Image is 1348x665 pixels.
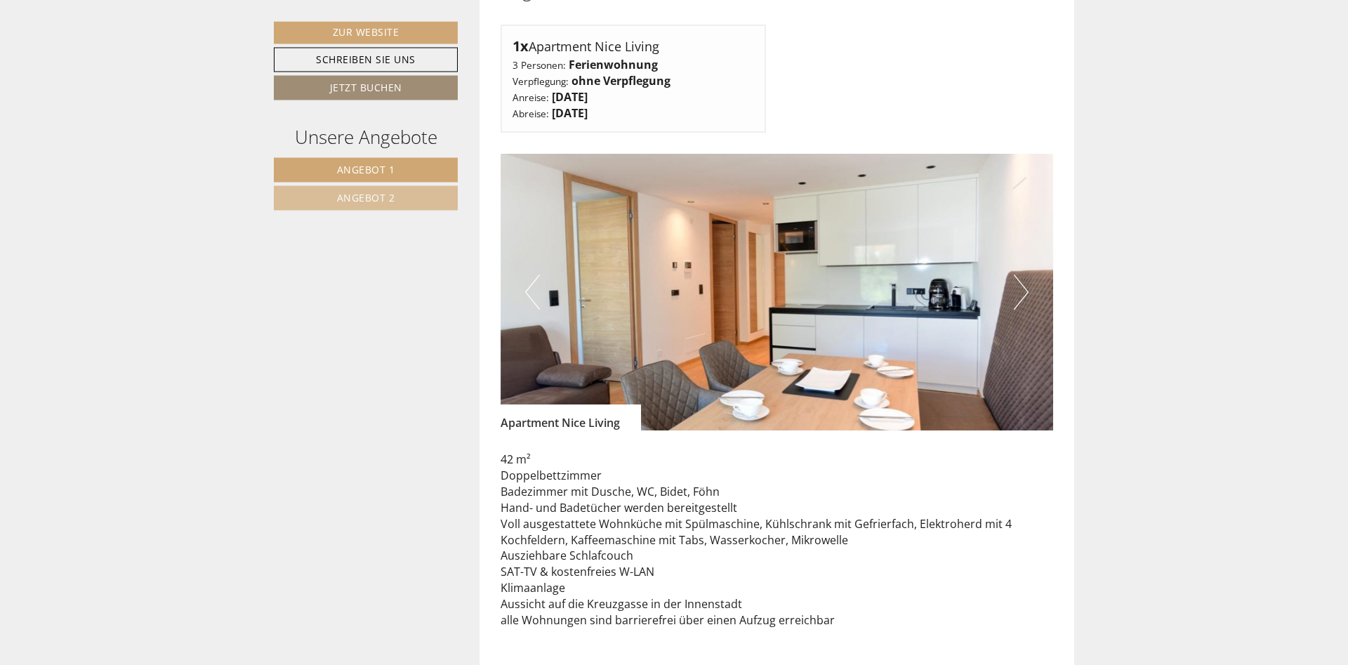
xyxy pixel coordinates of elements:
[552,105,588,121] b: [DATE]
[501,452,1054,628] p: 42 m² Doppelbettzimmer Badezimmer mit Dusche, WC, Bidet, Föhn Hand- und Badetücher werden bereitg...
[501,154,1054,430] img: image
[513,37,529,55] b: 1x
[513,91,549,104] small: Anreise:
[274,75,458,100] a: Jetzt buchen
[513,74,569,88] small: Verpflegung:
[571,73,670,88] b: ohne Verpflegung
[552,89,588,105] b: [DATE]
[525,275,540,310] button: Previous
[337,163,395,176] span: Angebot 1
[513,58,566,72] small: 3 Personen:
[274,124,458,150] div: Unsere Angebote
[513,107,549,120] small: Abreise:
[501,404,641,431] div: Apartment Nice Living
[274,21,458,44] a: Zur Website
[569,57,658,72] b: Ferienwohnung
[274,47,458,72] a: Schreiben Sie uns
[513,37,755,57] div: Apartment Nice Living
[1014,275,1029,310] button: Next
[337,191,395,204] span: Angebot 2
